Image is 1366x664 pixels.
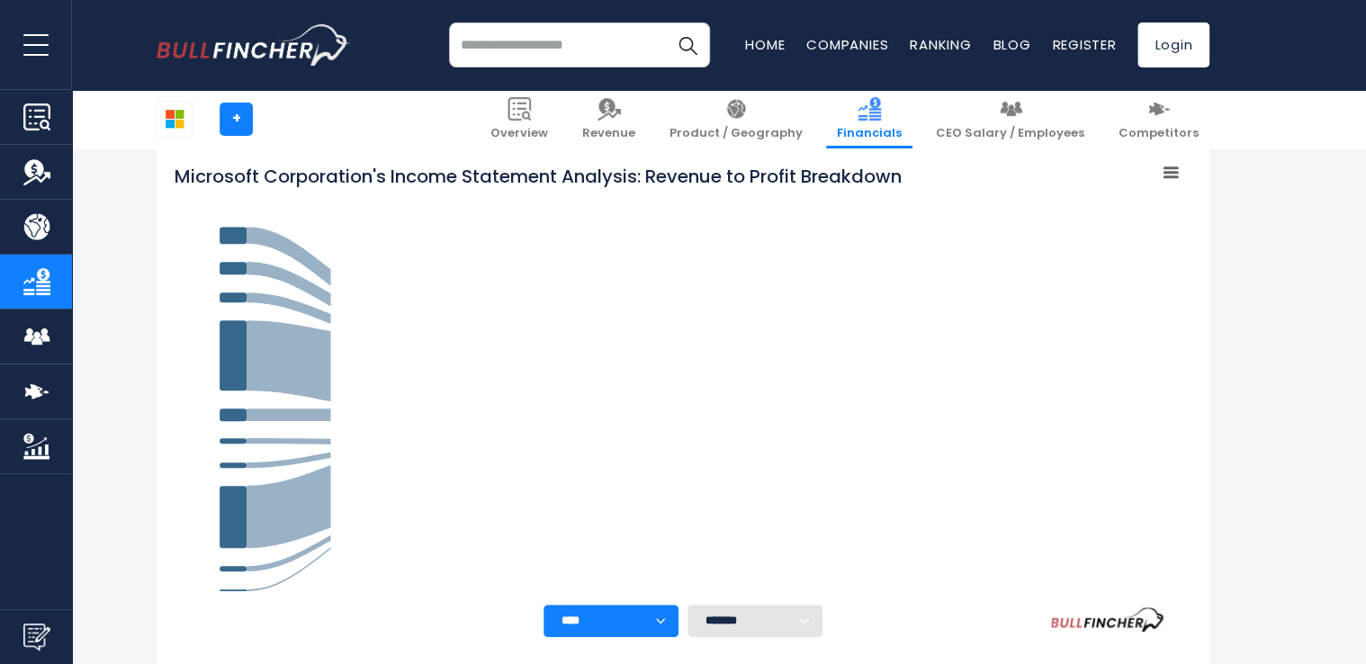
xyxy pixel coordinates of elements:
span: Competitors [1119,126,1199,141]
button: Search [665,22,710,67]
span: Revenue [582,126,635,141]
a: Home [745,35,785,54]
a: Overview [480,90,559,148]
a: Login [1137,22,1209,67]
a: Ranking [910,35,971,54]
a: Competitors [1108,90,1209,148]
img: bullfincher logo [157,24,350,66]
tspan: Microsoft Corporation's Income Statement Analysis: Revenue to Profit Breakdown [175,164,902,189]
a: Revenue [571,90,646,148]
a: CEO Salary / Employees [925,90,1095,148]
svg: Microsoft Corporation's Income Statement Analysis: Revenue to Profit Breakdown [175,155,1191,605]
span: Product / Geography [670,126,803,141]
span: CEO Salary / Employees [936,126,1084,141]
span: Overview [490,126,548,141]
a: Companies [806,35,888,54]
a: Product / Geography [659,90,813,148]
a: Blog [993,35,1030,54]
a: Register [1052,35,1116,54]
img: MSFT logo [157,102,192,136]
span: Financials [837,126,902,141]
a: + [220,103,253,136]
a: Go to homepage [157,24,350,66]
a: Financials [826,90,912,148]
